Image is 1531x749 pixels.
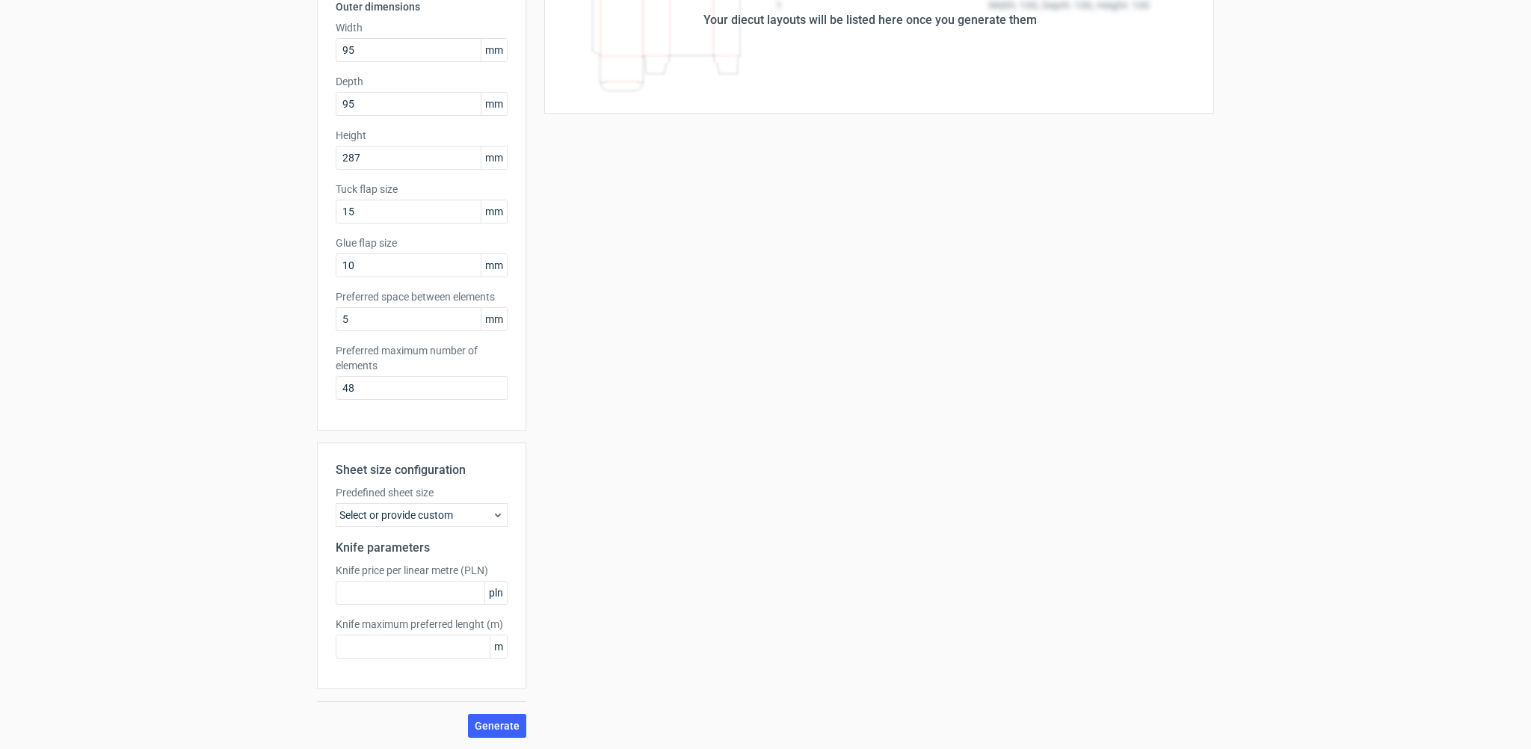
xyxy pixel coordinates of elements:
label: Preferred maximum number of elements [336,343,508,373]
label: Preferred space between elements [336,289,508,304]
span: mm [481,93,507,115]
h2: Knife parameters [336,539,508,557]
label: Knife price per linear metre (PLN) [336,563,508,578]
label: Height [336,128,508,143]
span: m [490,635,507,658]
span: mm [481,254,507,277]
span: Generate [475,721,520,731]
div: Your diecut layouts will be listed here once you generate them [703,11,1037,29]
label: Depth [336,74,508,89]
span: mm [481,39,507,61]
span: mm [481,147,507,169]
label: Width [336,20,508,35]
h2: Sheet size configuration [336,461,508,479]
span: mm [481,200,507,223]
span: mm [481,308,507,330]
label: Knife maximum preferred lenght (m) [336,617,508,632]
label: Predefined sheet size [336,485,508,500]
div: Select or provide custom [336,503,508,527]
label: Glue flap size [336,235,508,250]
button: Generate [468,714,526,738]
label: Tuck flap size [336,182,508,197]
span: pln [484,582,507,604]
